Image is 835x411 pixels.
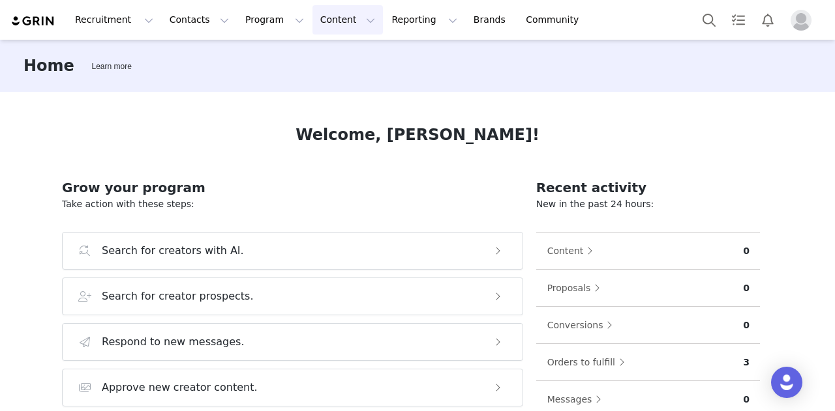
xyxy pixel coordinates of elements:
[102,380,258,395] h3: Approve new creator content.
[743,356,750,369] p: 3
[791,10,812,31] img: placeholder-profile.jpg
[384,5,464,35] button: Reporting
[23,54,74,78] h3: Home
[62,323,523,361] button: Respond to new messages.
[547,352,631,373] button: Orders to fulfill
[10,15,56,27] img: grin logo
[102,334,245,350] h3: Respond to new messages.
[296,123,539,147] h1: Welcome, [PERSON_NAME]!
[102,289,254,304] h3: Search for creator prospects.
[67,5,161,35] button: Recruitment
[312,5,384,35] button: Content
[62,197,523,211] p: Take action with these steps:
[753,5,782,35] button: Notifications
[547,240,600,261] button: Content
[547,315,620,335] button: Conversions
[536,178,760,197] h2: Recent activity
[62,232,523,270] button: Search for creators with AI.
[724,5,753,35] a: Tasks
[695,5,723,35] button: Search
[743,281,750,295] p: 0
[743,393,750,406] p: 0
[62,277,523,315] button: Search for creator prospects.
[466,5,517,35] a: Brands
[547,277,607,298] button: Proposals
[62,178,523,197] h2: Grow your program
[237,5,312,35] button: Program
[87,60,136,73] div: Tooltip anchor
[547,389,609,410] button: Messages
[518,5,592,35] a: Community
[162,5,237,35] button: Contacts
[62,369,523,406] button: Approve new creator content.
[536,197,760,211] p: New in the past 24 hours:
[102,243,244,259] h3: Search for creators with AI.
[783,10,825,31] button: Profile
[743,244,750,258] p: 0
[771,367,802,398] div: Open Intercom Messenger
[743,319,750,332] p: 0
